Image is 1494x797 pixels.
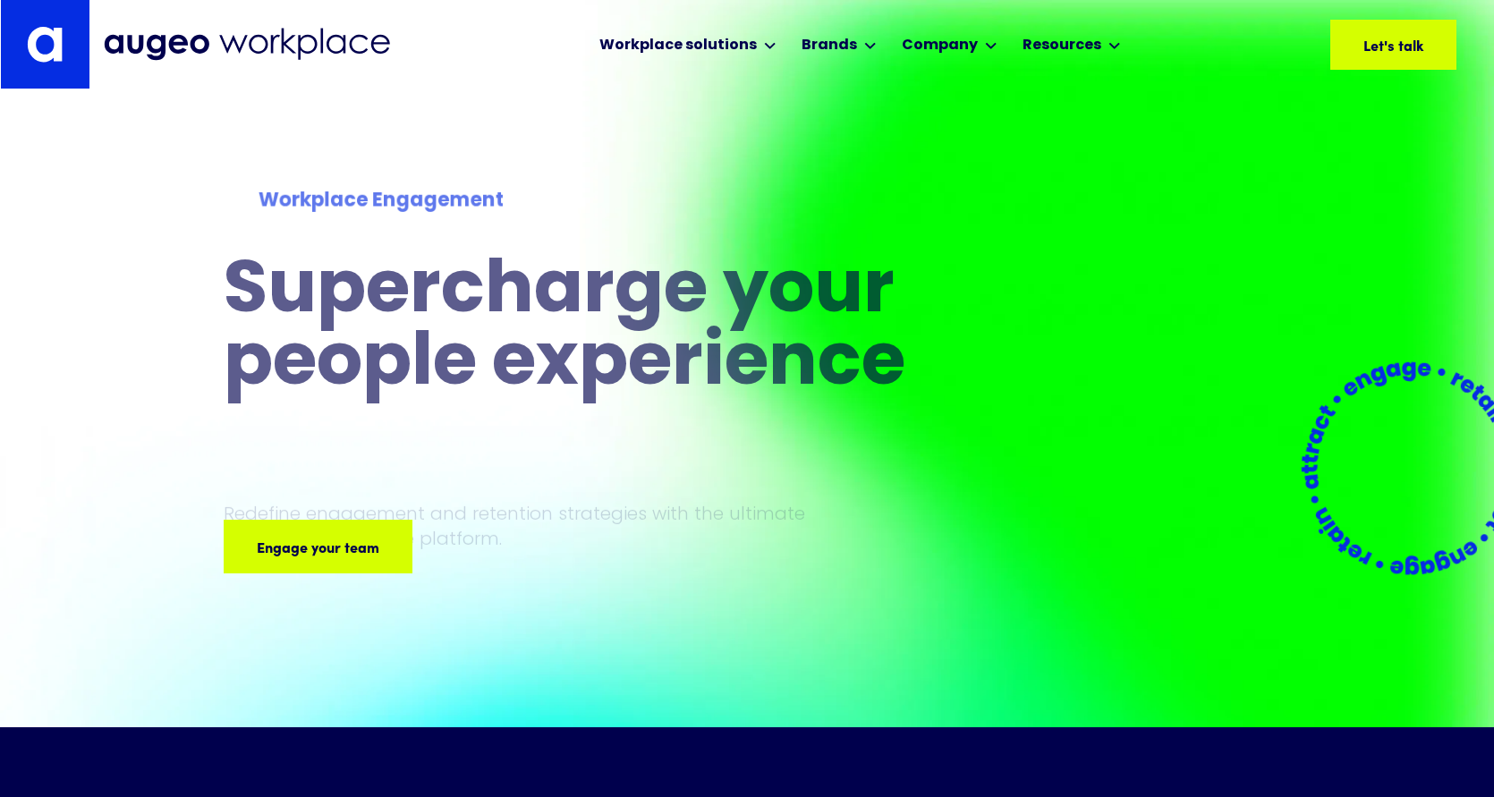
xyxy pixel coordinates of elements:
[1023,35,1101,56] div: Resources
[224,501,839,551] p: Redefine engagement and retention strategies with the ultimate employee experience platform.
[224,520,412,573] a: Engage your team
[1330,20,1456,70] a: Let's talk
[27,26,63,63] img: Augeo's "a" monogram decorative logo in white.
[104,28,390,61] img: Augeo Workplace business unit full logo in mignight blue.
[802,35,857,56] div: Brands
[259,187,962,216] div: Workplace Engagement
[599,35,757,56] div: Workplace solutions
[224,257,997,402] h1: Supercharge your people experience
[902,35,978,56] div: Company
